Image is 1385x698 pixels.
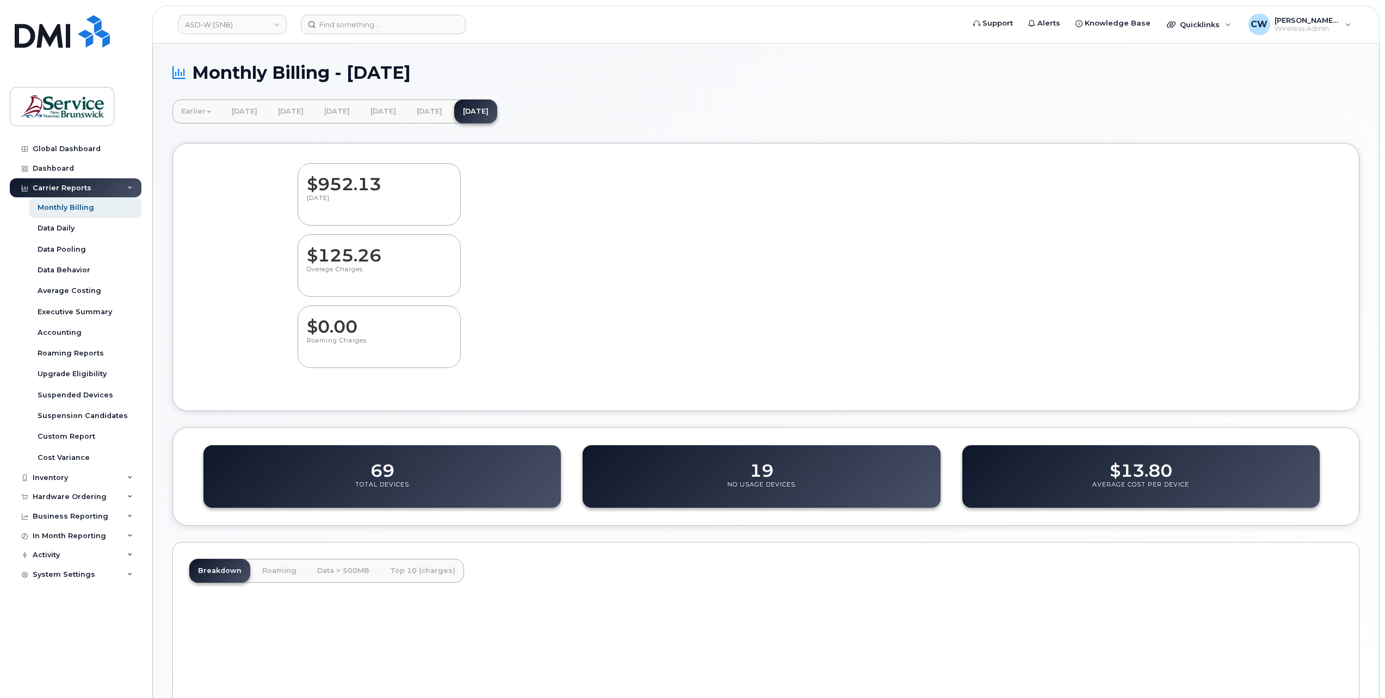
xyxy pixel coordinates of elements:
p: No Usage Devices [727,481,795,500]
dd: $0.00 [307,306,452,336]
a: [DATE] [454,99,497,123]
a: Earlier [172,99,220,123]
a: Breakdown [189,559,250,583]
dd: $952.13 [307,164,452,194]
h1: Monthly Billing - [DATE] [172,63,1359,82]
dd: 19 [750,450,774,481]
a: [DATE] [408,99,451,123]
p: Roaming Charges [307,336,452,356]
p: Average Cost Per Device [1092,481,1189,500]
a: [DATE] [316,99,358,123]
a: Top 10 (charges) [381,559,464,583]
a: [DATE] [269,99,312,123]
dd: 69 [370,450,394,481]
a: [DATE] [362,99,405,123]
p: Overage Charges [307,265,452,285]
dd: $125.26 [307,235,452,265]
p: [DATE] [307,194,452,214]
a: Data > 500MB [308,559,378,583]
dd: $13.80 [1110,450,1172,481]
a: Roaming [253,559,305,583]
a: [DATE] [223,99,266,123]
p: Total Devices [355,481,409,500]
